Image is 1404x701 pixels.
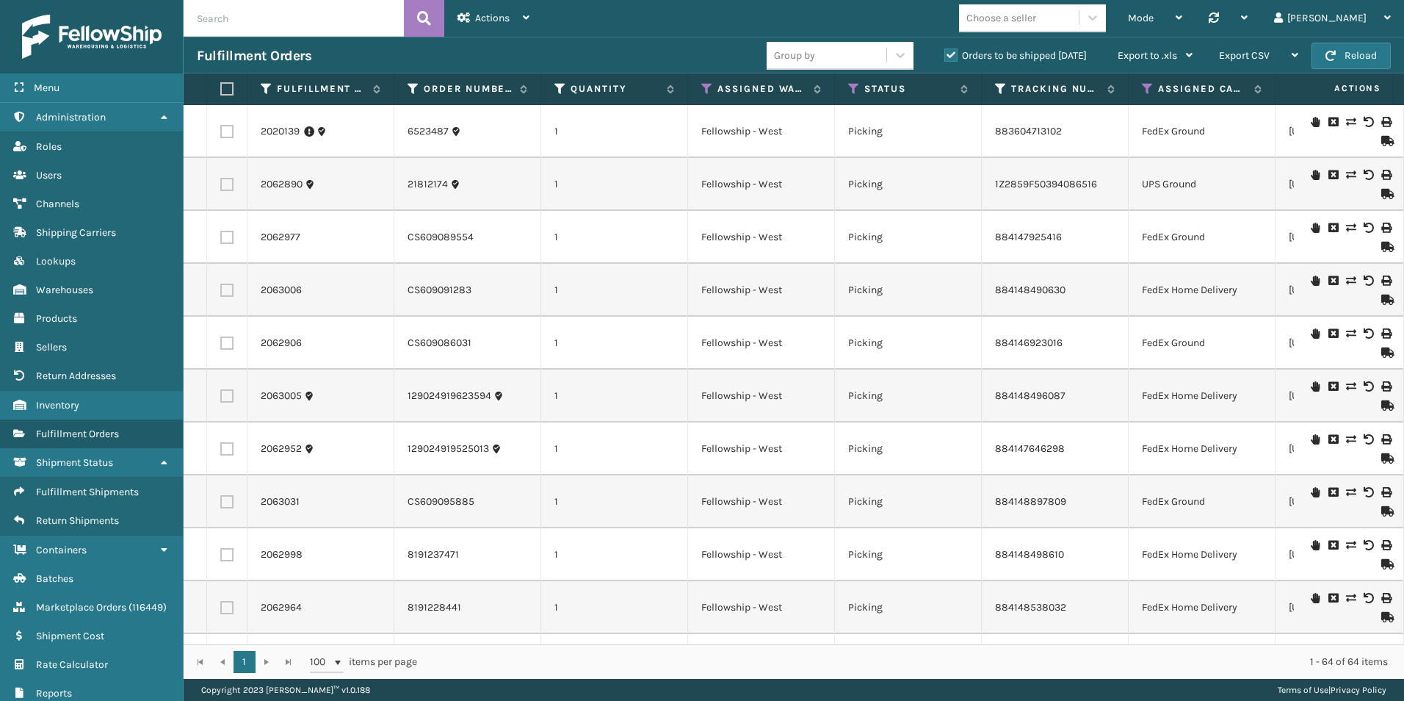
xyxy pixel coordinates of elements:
[1328,117,1337,127] i: Cancel Fulfillment Order
[1158,82,1247,96] label: Assigned Carrier Service
[1381,223,1390,233] i: Print Label
[688,528,835,581] td: Fellowship - West
[1381,453,1390,464] i: Mark as Shipped
[36,486,139,498] span: Fulfillment Shipments
[688,264,835,317] td: Fellowship - West
[688,370,835,423] td: Fellowship - West
[541,264,688,317] td: 1
[995,125,1062,137] a: 883604713102
[1364,170,1372,180] i: Void Label
[541,475,688,528] td: 1
[541,105,688,158] td: 1
[36,428,119,440] span: Fulfillment Orders
[36,456,113,469] span: Shipment Status
[36,312,77,325] span: Products
[541,317,688,370] td: 1
[1311,43,1391,69] button: Reload
[966,10,1036,26] div: Choose a seller
[1381,612,1390,622] i: Mark as Shipped
[1364,540,1372,550] i: Void Label
[1364,593,1372,603] i: Void Label
[1129,423,1275,475] td: FedEx Home Delivery
[1328,223,1337,233] i: Cancel Fulfillment Order
[261,124,300,139] a: 2020139
[36,544,87,556] span: Containers
[36,658,108,671] span: Rate Calculator
[1381,593,1390,603] i: Print Label
[36,255,76,267] span: Lookups
[234,651,256,673] a: 1
[1311,540,1320,550] i: On Hold
[1219,49,1270,62] span: Export CSV
[1381,506,1390,517] i: Mark as Shipped
[201,679,370,701] p: Copyright 2023 [PERSON_NAME]™ v 1.0.188
[310,655,332,669] span: 100
[408,442,489,456] a: 129024919525013
[34,82,59,94] span: Menu
[835,158,982,211] td: Picking
[475,12,510,24] span: Actions
[995,284,1065,296] a: 884148490630
[36,601,126,614] span: Marketplace Orders
[277,82,366,96] label: Fulfillment Order Id
[408,283,471,298] a: CS609091283
[36,284,93,296] span: Warehouses
[995,495,1066,508] a: 884148897809
[541,370,688,423] td: 1
[864,82,953,96] label: Status
[1311,170,1320,180] i: On Hold
[1129,581,1275,634] td: FedEx Home Delivery
[1381,295,1390,305] i: Mark as Shipped
[310,651,417,673] span: items per page
[541,158,688,211] td: 1
[688,105,835,158] td: Fellowship - West
[541,528,688,581] td: 1
[1311,381,1320,392] i: On Hold
[995,231,1062,243] a: 884147925416
[688,634,835,687] td: Fellowship - West
[774,48,815,63] div: Group by
[1381,487,1390,497] i: Print Label
[408,600,461,615] a: 8191228441
[1278,679,1386,701] div: |
[835,528,982,581] td: Picking
[1311,276,1320,286] i: On Hold
[1129,264,1275,317] td: FedEx Home Delivery
[688,423,835,475] td: Fellowship - West
[1364,487,1372,497] i: Void Label
[1364,434,1372,445] i: Void Label
[1346,170,1355,180] i: Change shipping
[1381,381,1390,392] i: Print Label
[1364,276,1372,286] i: Void Label
[1129,317,1275,370] td: FedEx Ground
[1381,348,1390,358] i: Mark as Shipped
[36,341,67,353] span: Sellers
[1128,12,1154,24] span: Mode
[261,495,300,509] a: 2063031
[835,634,982,687] td: Picking
[1381,276,1390,286] i: Print Label
[1381,328,1390,339] i: Print Label
[36,572,73,585] span: Batches
[995,442,1065,455] a: 884147646298
[1328,328,1337,339] i: Cancel Fulfillment Order
[688,211,835,264] td: Fellowship - West
[1346,434,1355,445] i: Change shipping
[1381,136,1390,146] i: Mark as Shipped
[408,124,449,139] a: 6523487
[1381,170,1390,180] i: Print Label
[1311,593,1320,603] i: On Hold
[835,105,982,158] td: Picking
[1129,370,1275,423] td: FedEx Home Delivery
[36,140,62,153] span: Roles
[1311,117,1320,127] i: On Hold
[717,82,806,96] label: Assigned Warehouse
[1381,117,1390,127] i: Print Label
[408,177,448,192] a: 21812174
[424,82,513,96] label: Order Number
[36,630,104,642] span: Shipment Cost
[1129,105,1275,158] td: FedEx Ground
[22,15,162,59] img: logo
[261,177,303,192] a: 2062890
[1346,487,1355,497] i: Change shipping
